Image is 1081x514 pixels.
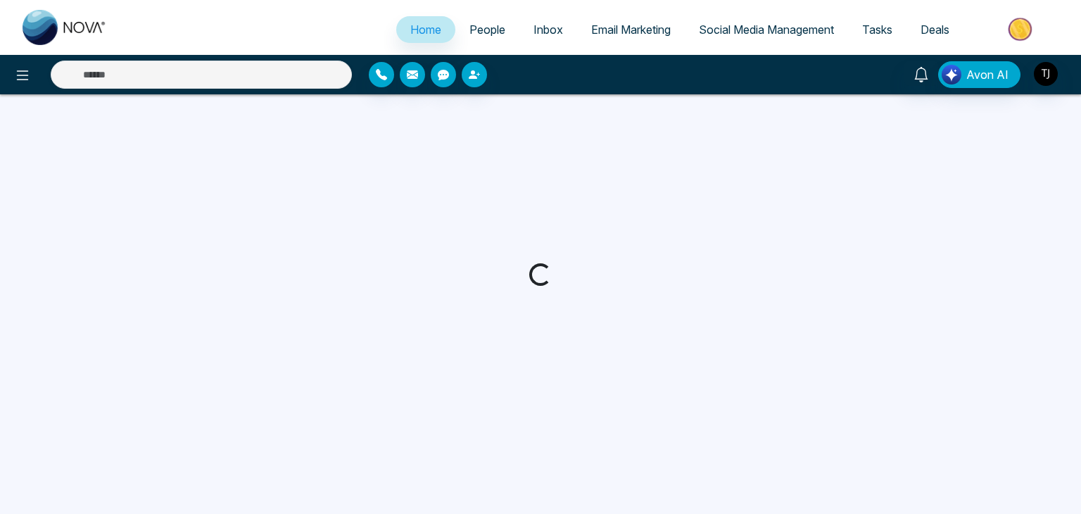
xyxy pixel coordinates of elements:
a: Email Marketing [577,16,685,43]
img: Market-place.gif [971,13,1073,45]
button: Avon AI [938,61,1020,88]
a: Deals [906,16,963,43]
img: Lead Flow [942,65,961,84]
a: People [455,16,519,43]
span: Home [410,23,441,37]
a: Home [396,16,455,43]
span: Email Marketing [591,23,671,37]
span: Avon AI [966,66,1009,83]
span: Tasks [862,23,892,37]
span: People [469,23,505,37]
img: Nova CRM Logo [23,10,107,45]
span: Deals [921,23,949,37]
a: Social Media Management [685,16,848,43]
a: Inbox [519,16,577,43]
span: Social Media Management [699,23,834,37]
a: Tasks [848,16,906,43]
span: Inbox [533,23,563,37]
img: User Avatar [1034,62,1058,86]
